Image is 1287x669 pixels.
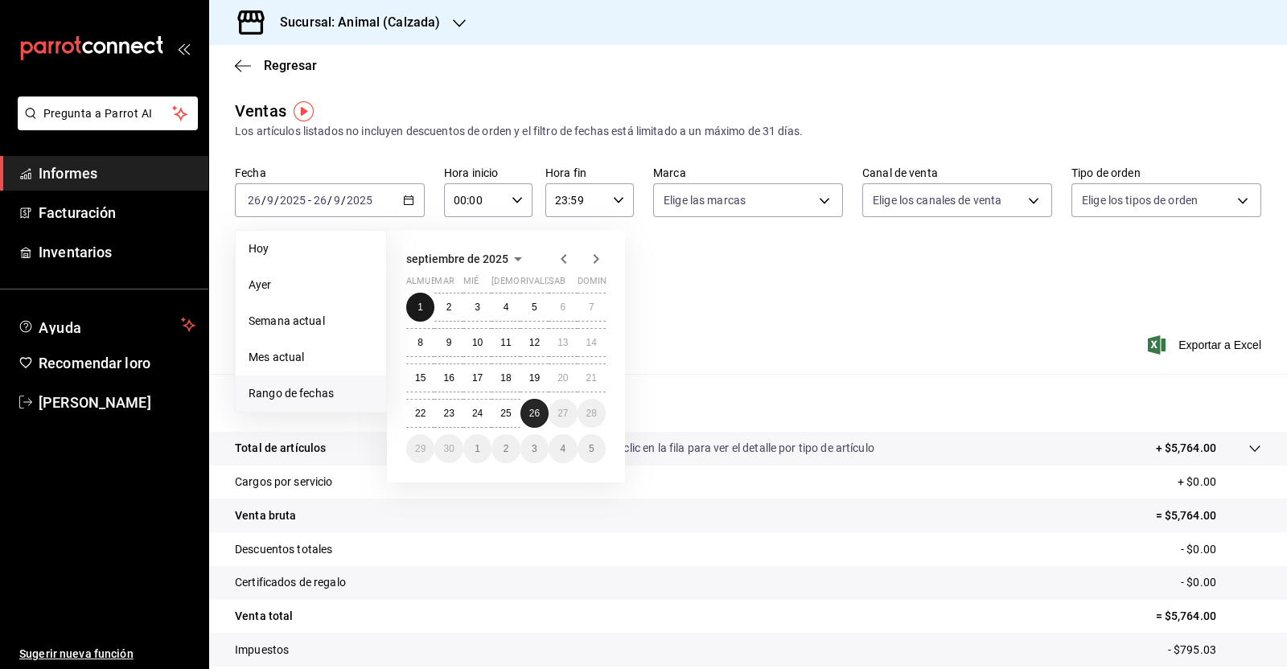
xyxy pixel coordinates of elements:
[589,302,594,313] font: 7
[177,42,190,55] button: abrir_cajón_menú
[415,372,426,384] abbr: 15 de septiembre de 2025
[491,328,520,357] button: 11 de septiembre de 2025
[434,293,463,322] button: 2 de septiembre de 2025
[560,443,565,454] font: 4
[446,302,452,313] font: 2
[415,408,426,419] font: 22
[1181,543,1216,556] font: - $0.00
[549,293,577,322] button: 6 de septiembre de 2025
[491,363,520,392] button: 18 de septiembre de 2025
[520,434,549,463] button: 3 de octubre de 2025
[1156,609,1216,622] font: = $5,764.00
[1181,576,1216,589] font: - $0.00
[500,372,511,384] font: 18
[434,399,463,428] button: 23 de septiembre de 2025
[504,302,509,313] abbr: 4 de septiembre de 2025
[557,408,568,419] abbr: 27 de septiembre de 2025
[586,408,597,419] abbr: 28 de septiembre de 2025
[235,643,289,656] font: Impuestos
[434,434,463,463] button: 30 de septiembre de 2025
[589,302,594,313] abbr: 7 de septiembre de 2025
[520,363,549,392] button: 19 de septiembre de 2025
[557,337,568,348] font: 13
[1082,194,1198,207] font: Elige los tipos de orden
[443,408,454,419] font: 23
[406,328,434,357] button: 8 de septiembre de 2025
[274,194,279,207] font: /
[529,408,540,419] font: 26
[549,328,577,357] button: 13 de septiembre de 2025
[1151,335,1261,355] button: Exportar a Excel
[586,337,597,348] abbr: 14 de septiembre de 2025
[491,434,520,463] button: 2 de octubre de 2025
[472,337,483,348] abbr: 10 de septiembre de 2025
[235,609,293,622] font: Venta total
[520,293,549,322] button: 5 de septiembre de 2025
[491,293,520,322] button: 4 de septiembre de 2025
[475,443,480,454] font: 1
[279,194,306,207] input: ----
[18,96,198,130] button: Pregunta a Parrot AI
[406,399,434,428] button: 22 de septiembre de 2025
[346,194,373,207] input: ----
[520,276,565,286] font: rivalizar
[653,166,686,179] font: Marca
[333,194,341,207] input: --
[443,372,454,384] font: 16
[43,107,153,120] font: Pregunta a Parrot AI
[39,204,116,221] font: Facturación
[520,399,549,428] button: 26 de septiembre de 2025
[472,408,483,419] abbr: 24 de septiembre de 2025
[549,276,565,293] abbr: sábado
[39,394,151,411] font: [PERSON_NAME]
[261,194,266,207] font: /
[11,117,198,133] a: Pregunta a Parrot AI
[589,443,594,454] font: 5
[434,276,454,293] abbr: martes
[560,302,565,313] font: 6
[586,408,597,419] font: 28
[434,363,463,392] button: 16 de septiembre de 2025
[327,194,332,207] font: /
[475,302,480,313] font: 3
[532,302,537,313] font: 5
[586,337,597,348] font: 14
[500,337,511,348] font: 11
[500,408,511,419] font: 25
[529,408,540,419] abbr: 26 de septiembre de 2025
[545,166,586,179] font: Hora fin
[520,328,549,357] button: 12 de septiembre de 2025
[586,372,597,384] font: 21
[491,276,586,286] font: [DEMOGRAPHIC_DATA]
[444,166,498,179] font: Hora inicio
[235,441,326,454] font: Total de artículos
[578,434,606,463] button: 5 de octubre de 2025
[578,293,606,322] button: 7 de septiembre de 2025
[1178,339,1261,351] font: Exportar a Excel
[39,319,82,336] font: Ayuda
[266,194,274,207] input: --
[862,166,938,179] font: Canal de venta
[463,399,491,428] button: 24 de septiembre de 2025
[504,443,509,454] abbr: 2 de octubre de 2025
[504,443,509,454] font: 2
[446,337,452,348] font: 9
[557,372,568,384] abbr: 20 de septiembre de 2025
[472,372,483,384] abbr: 17 de septiembre de 2025
[39,165,97,182] font: Informes
[308,194,311,207] font: -
[589,443,594,454] abbr: 5 de octubre de 2025
[39,244,112,261] font: Inventarios
[235,101,286,121] font: Ventas
[532,302,537,313] abbr: 5 de septiembre de 2025
[500,337,511,348] abbr: 11 de septiembre de 2025
[532,443,537,454] font: 3
[529,372,540,384] abbr: 19 de septiembre de 2025
[586,372,597,384] abbr: 21 de septiembre de 2025
[1156,441,1216,454] font: + $5,764.00
[578,276,616,286] font: dominio
[443,372,454,384] abbr: 16 de septiembre de 2025
[446,337,452,348] abbr: 9 de septiembre de 2025
[491,276,586,293] abbr: jueves
[434,276,454,286] font: mar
